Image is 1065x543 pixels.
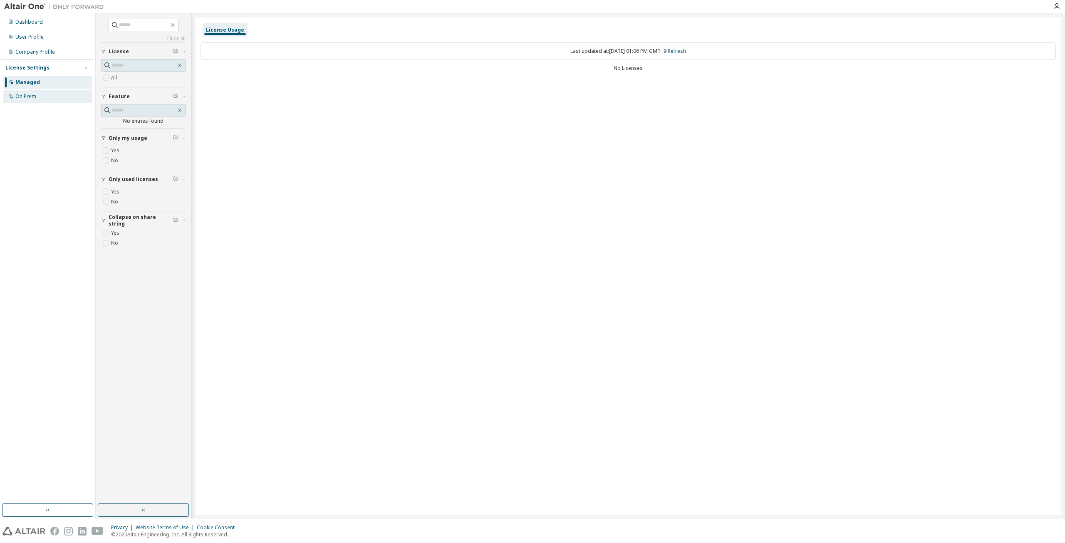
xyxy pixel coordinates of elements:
span: Clear filter [173,48,178,55]
div: No Licenses [201,65,1056,72]
label: All [111,73,119,83]
p: © 2025 Altair Engineering, Inc. All Rights Reserved. [111,531,240,538]
span: Collapse on share string [109,214,173,227]
img: youtube.svg [92,527,104,536]
button: Collapse on share string [101,211,186,230]
img: linkedin.svg [78,527,87,536]
div: Managed [15,79,40,86]
span: Clear filter [173,217,178,224]
span: Only my usage [109,135,147,141]
label: No [111,197,120,207]
div: No entries found [101,118,186,124]
label: Yes [111,187,121,197]
button: Feature [101,87,186,106]
div: Company Profile [15,49,55,55]
div: On Prem [15,93,36,100]
label: Yes [111,228,121,238]
div: Website Terms of Use [136,524,197,531]
div: License Settings [5,64,50,71]
button: License [101,42,186,61]
span: License [109,48,129,55]
img: instagram.svg [64,527,73,536]
label: No [111,238,120,248]
a: Clear all [101,35,186,42]
span: Clear filter [173,135,178,141]
div: License Usage [206,27,244,33]
img: Altair One [4,2,108,11]
img: altair_logo.svg [2,527,45,536]
div: Cookie Consent [197,524,240,531]
label: No [111,156,120,166]
span: Clear filter [173,176,178,183]
button: Only used licenses [101,170,186,188]
span: Clear filter [173,93,178,100]
div: Dashboard [15,19,43,25]
span: Feature [109,93,130,100]
div: Privacy [111,524,136,531]
a: Refresh [668,47,686,55]
div: Last updated at: [DATE] 01:06 PM GMT+9 [201,42,1056,60]
div: User Profile [15,34,44,40]
button: Only my usage [101,129,186,147]
label: Yes [111,146,121,156]
span: Only used licenses [109,176,158,183]
img: facebook.svg [50,527,59,536]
